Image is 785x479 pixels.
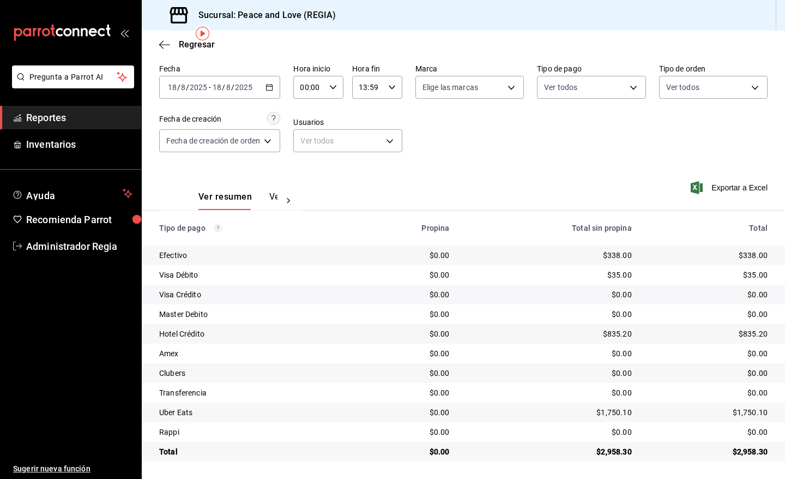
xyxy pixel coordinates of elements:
[234,83,253,92] input: ----
[649,368,768,379] div: $0.00
[167,83,177,92] input: --
[120,28,129,37] button: open_drawer_menu
[360,328,449,339] div: $0.00
[415,65,524,73] label: Marca
[467,427,631,438] div: $0.00
[196,27,209,40] img: Tooltip marker
[226,83,231,92] input: --
[649,309,768,320] div: $0.00
[649,427,768,438] div: $0.00
[360,250,449,261] div: $0.00
[13,463,132,475] span: Sugerir nueva función
[159,270,342,280] div: Visa Débito
[159,407,342,418] div: Uber Eats
[212,83,222,92] input: --
[159,224,342,232] div: Tipo de pago
[360,427,449,438] div: $0.00
[649,250,768,261] div: $338.00
[467,387,631,398] div: $0.00
[12,65,134,88] button: Pregunta a Parrot AI
[159,446,342,457] div: Total
[422,82,478,93] span: Elige las marcas
[26,187,118,200] span: Ayuda
[209,83,211,92] span: -
[26,239,132,254] span: Administrador Regia
[467,348,631,359] div: $0.00
[360,368,449,379] div: $0.00
[467,368,631,379] div: $0.00
[159,387,342,398] div: Transferencia
[649,289,768,300] div: $0.00
[159,289,342,300] div: Visa Crédito
[8,79,134,91] a: Pregunta a Parrot AI
[26,137,132,152] span: Inventarios
[159,328,342,339] div: Hotel Crédito
[360,309,449,320] div: $0.00
[360,446,449,457] div: $0.00
[649,328,768,339] div: $835.20
[269,191,310,210] button: Ver pagos
[166,135,260,146] span: Fecha de creación de orden
[360,348,449,359] div: $0.00
[189,83,208,92] input: ----
[293,118,402,126] label: Usuarios
[293,65,343,73] label: Hora inicio
[352,65,402,73] label: Hora fin
[177,83,180,92] span: /
[159,368,342,379] div: Clubers
[180,83,186,92] input: --
[649,407,768,418] div: $1,750.10
[214,224,222,232] svg: Los pagos realizados con Pay y otras terminales son montos brutos.
[293,129,402,152] div: Ver todos
[467,446,631,457] div: $2,958.30
[159,309,342,320] div: Master Debito
[198,191,277,210] div: navigation tabs
[693,181,768,194] button: Exportar a Excel
[467,328,631,339] div: $835.20
[179,39,215,50] span: Regresar
[666,82,699,93] span: Ver todos
[544,82,577,93] span: Ver todos
[29,71,117,83] span: Pregunta a Parrot AI
[467,309,631,320] div: $0.00
[159,113,221,125] div: Fecha de creación
[360,289,449,300] div: $0.00
[159,348,342,359] div: Amex
[467,250,631,261] div: $338.00
[159,250,342,261] div: Efectivo
[649,348,768,359] div: $0.00
[159,39,215,50] button: Regresar
[360,387,449,398] div: $0.00
[26,212,132,227] span: Recomienda Parrot
[649,270,768,280] div: $35.00
[659,65,768,73] label: Tipo de orden
[198,191,252,210] button: Ver resumen
[649,224,768,232] div: Total
[467,407,631,418] div: $1,750.10
[467,224,631,232] div: Total sin propina
[186,83,189,92] span: /
[649,387,768,398] div: $0.00
[190,9,336,22] h3: Sucursal: Peace and Love (REGIA)
[467,270,631,280] div: $35.00
[360,407,449,418] div: $0.00
[537,65,645,73] label: Tipo de pago
[231,83,234,92] span: /
[467,289,631,300] div: $0.00
[26,110,132,125] span: Reportes
[649,446,768,457] div: $2,958.30
[222,83,225,92] span: /
[360,270,449,280] div: $0.00
[360,224,449,232] div: Propina
[159,65,280,73] label: Fecha
[159,427,342,438] div: Rappi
